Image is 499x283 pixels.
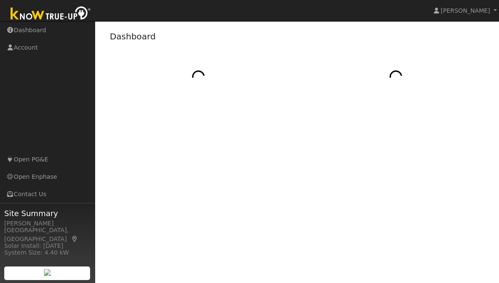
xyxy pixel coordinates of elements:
div: [PERSON_NAME] [4,219,90,228]
span: [PERSON_NAME] [441,7,490,14]
div: [GEOGRAPHIC_DATA], [GEOGRAPHIC_DATA] [4,226,90,244]
div: System Size: 4.40 kW [4,248,90,257]
span: Site Summary [4,208,90,219]
a: Map [71,236,79,242]
img: Know True-Up [6,5,95,24]
img: retrieve [44,269,51,276]
a: Dashboard [110,31,156,42]
div: Solar Install: [DATE] [4,241,90,250]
